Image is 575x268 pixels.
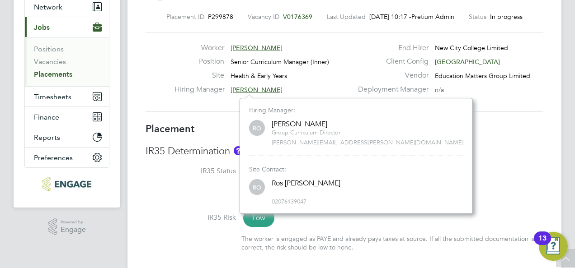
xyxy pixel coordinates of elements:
label: Client Config [353,57,429,66]
div: Site Contact: [249,165,463,173]
a: Positions [34,45,64,53]
a: Powered byEngage [48,218,86,236]
span: Preferences [34,153,73,162]
span: Health & Early Years [231,72,287,80]
div: 13 [538,238,547,250]
h3: IR35 Determination [146,145,543,158]
div: Jobs [25,37,109,86]
span: [PERSON_NAME] [231,44,283,52]
button: About IR35 [234,146,243,155]
span: P299878 [208,13,233,21]
button: Preferences [25,148,109,167]
label: Position [174,57,224,66]
span: Low [243,209,274,227]
div: Ros [PERSON_NAME] [272,179,340,188]
span: [PERSON_NAME] [231,86,283,94]
button: Timesheets [25,87,109,106]
b: Placement [146,123,195,135]
label: Vacancy ID [248,13,279,21]
label: Hiring Manager [174,85,224,94]
span: [PERSON_NAME][EMAIL_ADDRESS][PERSON_NAME][DOMAIN_NAME] [272,139,463,147]
span: In progress [490,13,523,21]
span: Senior Curriculum Manager (Inner) [231,58,329,66]
span: Finance [34,113,59,121]
label: Last Updated [327,13,366,21]
span: V0176369 [283,13,312,21]
span: [DATE] 10:17 - [369,13,411,21]
span: Engage [61,226,86,234]
button: Jobs [25,17,109,37]
label: IR35 Status [146,166,236,176]
button: Reports [25,127,109,147]
img: educationmattersgroup-logo-retina.png [42,177,91,191]
span: Education Matters Group Limited [435,72,530,80]
button: Finance [25,107,109,127]
span: Reports [34,133,60,142]
label: Worker [174,43,224,53]
a: Vacancies [34,57,66,66]
span: New City College Limited [435,44,508,52]
div: Hiring Manager: [249,106,463,114]
label: End Hirer [353,43,429,53]
span: Timesheets [34,92,71,101]
span: RO [249,120,265,136]
span: Jobs [34,23,50,32]
span: Group Curriculum Director [272,129,340,137]
label: Status [469,13,486,21]
button: Open Resource Center, 13 new notifications [539,232,568,261]
span: [GEOGRAPHIC_DATA] [435,58,500,66]
span: Powered by [61,218,86,226]
span: 02076139047 [272,198,463,206]
span: n/a [435,86,444,94]
span: Pretium Admin [411,13,454,21]
label: Vendor [353,71,429,80]
label: Deployment Manager [353,85,429,94]
label: Placement ID [166,13,204,21]
a: Placements [34,70,72,79]
span: RO [249,180,265,195]
label: IR35 Risk [146,213,236,222]
label: Site [174,71,224,80]
div: The worker is engaged as PAYE and already pays taxes at source. If all the submitted documentatio... [241,235,543,251]
div: [PERSON_NAME] [272,120,340,129]
span: Network [34,3,62,11]
a: Go to home page [24,177,109,191]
